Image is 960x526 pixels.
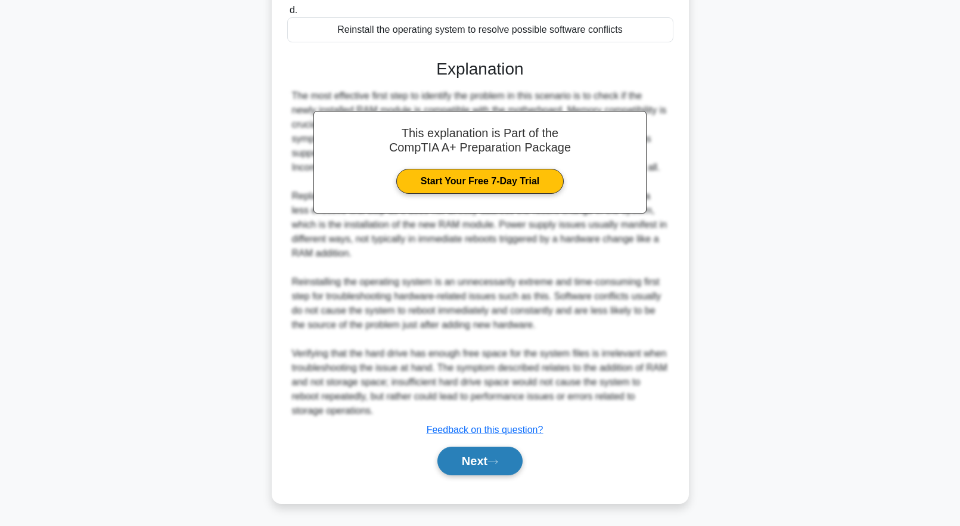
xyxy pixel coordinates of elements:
h3: Explanation [294,59,666,79]
a: Feedback on this question? [427,425,543,435]
div: The most effective first step to identify the problem in this scenario is to check if the newly i... [292,89,669,418]
span: d. [290,5,297,15]
button: Next [437,447,523,475]
div: Reinstall the operating system to resolve possible software conflicts [287,17,673,42]
a: Start Your Free 7-Day Trial [396,169,564,194]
